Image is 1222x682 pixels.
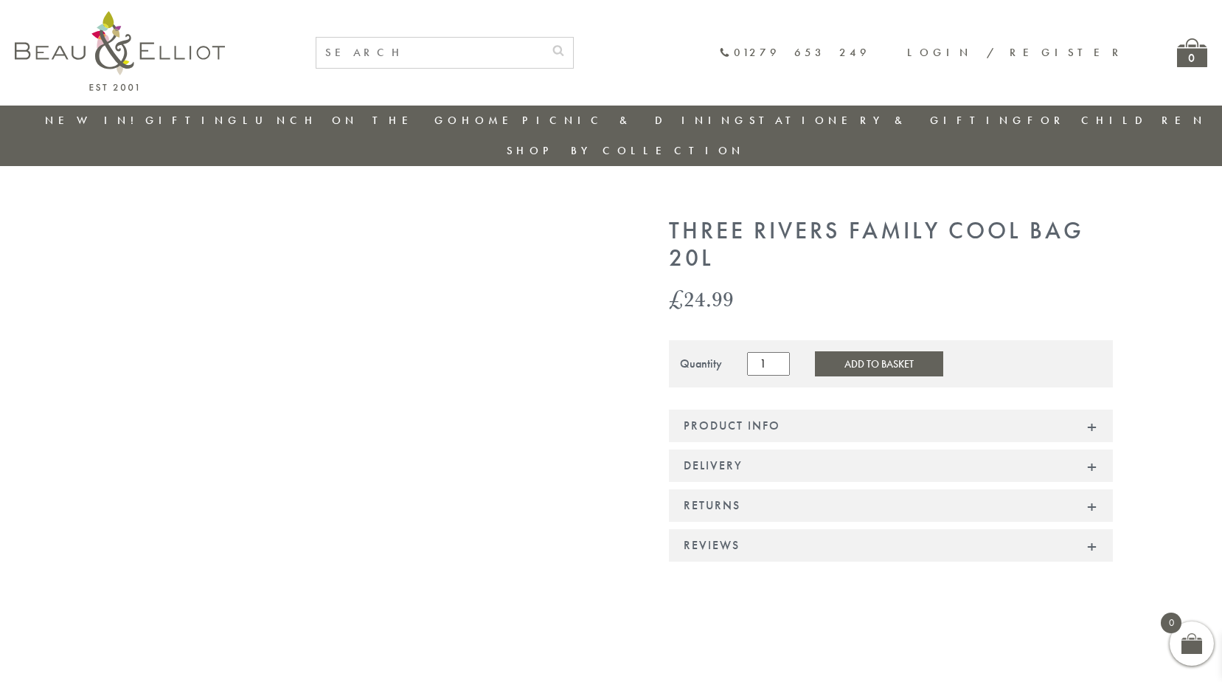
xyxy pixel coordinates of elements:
[747,352,790,376] input: Product quantity
[719,46,870,59] a: 01279 653 249
[1027,113,1207,128] a: For Children
[243,113,461,128] a: Lunch On The Go
[669,283,684,314] span: £
[669,218,1113,272] h1: Three Rivers Family Cool Bag 20L
[669,283,734,314] bdi: 24.99
[669,410,1113,442] div: Product Info
[522,113,748,128] a: Picnic & Dining
[145,113,241,128] a: Gifting
[462,113,521,128] a: Home
[1161,613,1181,633] span: 0
[45,113,144,128] a: New in!
[669,529,1113,562] div: Reviews
[669,489,1113,522] div: Returns
[907,45,1125,60] a: Login / Register
[680,357,722,371] div: Quantity
[815,351,943,376] button: Add to Basket
[1177,38,1207,67] a: 0
[316,38,544,68] input: SEARCH
[669,449,1113,482] div: Delivery
[15,11,225,91] img: logo
[749,113,1026,128] a: Stationery & Gifting
[507,143,745,158] a: Shop by collection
